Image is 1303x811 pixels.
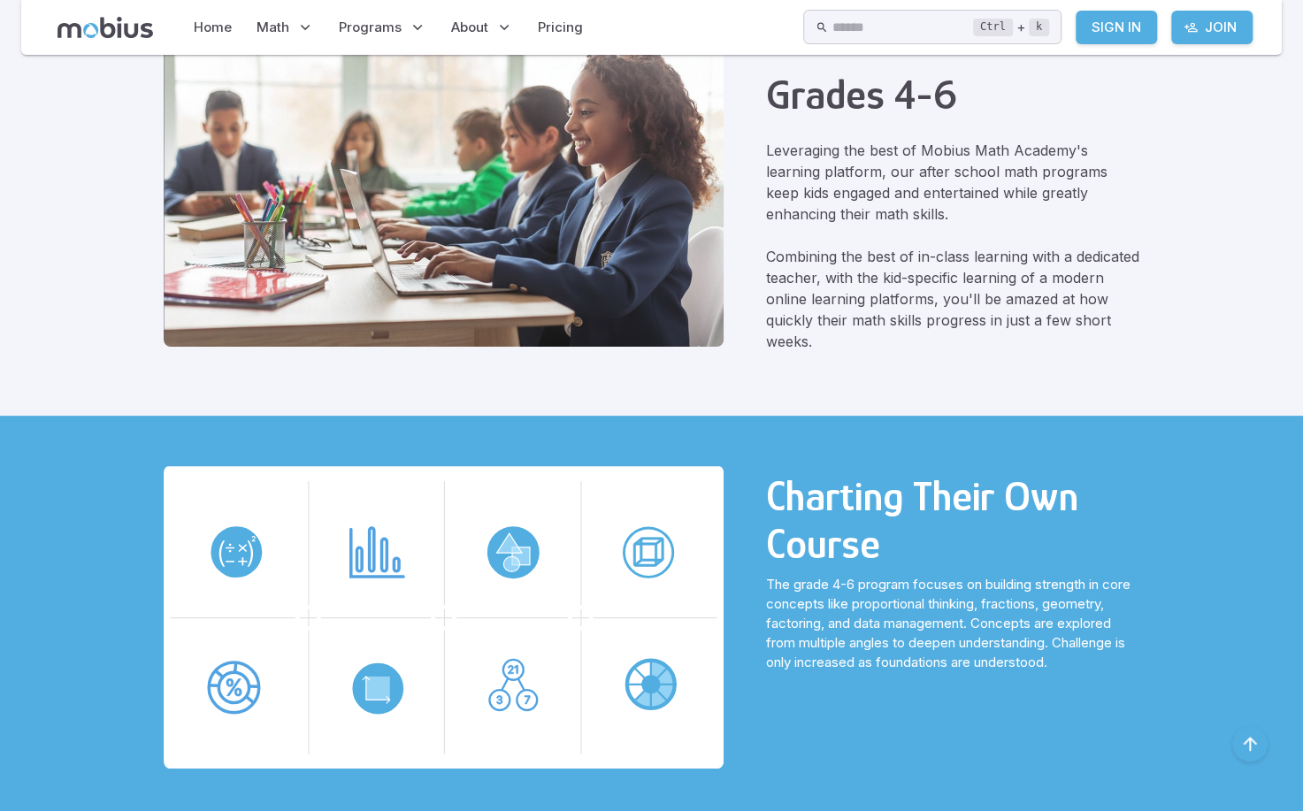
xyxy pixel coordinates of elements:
span: Programs [339,18,402,37]
a: Home [188,7,237,48]
span: Math [257,18,289,37]
div: + [973,17,1049,38]
img: after-school-grade-4-to-6.png [164,9,724,347]
a: Sign In [1076,11,1157,44]
h2: Grades 4-6 [766,71,1139,119]
p: Leveraging the best of Mobius Math Academy's learning platform, our after school math programs ke... [766,140,1139,225]
img: navigators-charting-their-own-course.svg [164,465,724,769]
p: Combining the best of in-class learning with a dedicated teacher, with the kid-specific learning ... [766,246,1139,352]
kbd: k [1029,19,1049,36]
h2: Charting Their Own Course [766,472,1139,568]
a: Join [1171,11,1253,44]
kbd: Ctrl [973,19,1013,36]
span: About [451,18,488,37]
a: Pricing [533,7,588,48]
div: The grade 4-6 program focuses on building strength in core concepts like proportional thinking, f... [766,465,1139,774]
